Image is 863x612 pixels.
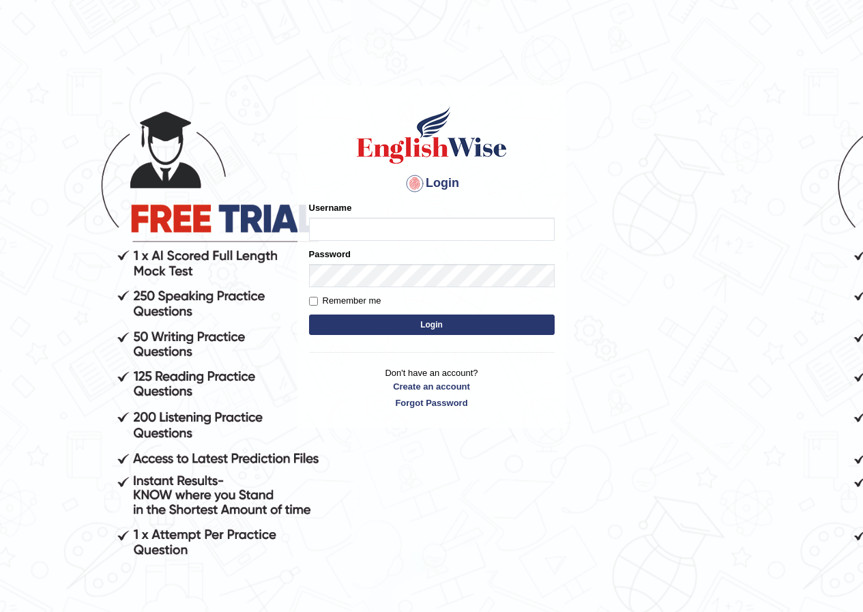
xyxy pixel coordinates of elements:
[354,104,510,166] img: Logo of English Wise sign in for intelligent practice with AI
[309,380,555,393] a: Create an account
[309,201,352,214] label: Username
[309,294,381,308] label: Remember me
[309,315,555,335] button: Login
[309,173,555,194] h4: Login
[309,366,555,409] p: Don't have an account?
[309,297,318,306] input: Remember me
[309,396,555,409] a: Forgot Password
[309,248,351,261] label: Password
